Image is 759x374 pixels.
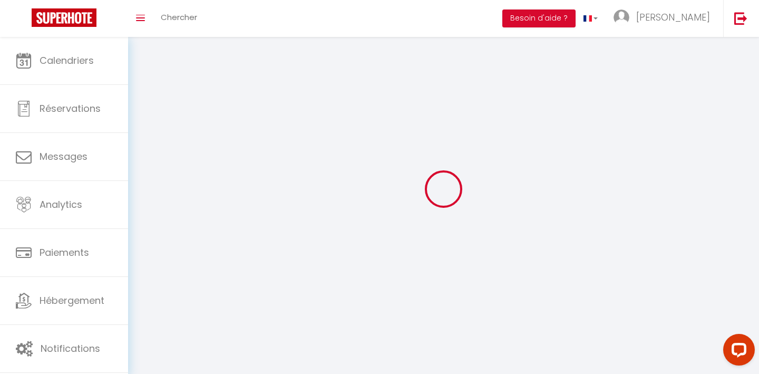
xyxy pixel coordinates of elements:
[502,9,576,27] button: Besoin d'aide ?
[715,330,759,374] iframe: LiveChat chat widget
[614,9,629,25] img: ...
[40,150,87,163] span: Messages
[40,246,89,259] span: Paiements
[161,12,197,23] span: Chercher
[636,11,710,24] span: [PERSON_NAME]
[40,294,104,307] span: Hébergement
[40,102,101,115] span: Réservations
[32,8,96,27] img: Super Booking
[734,12,747,25] img: logout
[40,54,94,67] span: Calendriers
[40,198,82,211] span: Analytics
[41,342,100,355] span: Notifications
